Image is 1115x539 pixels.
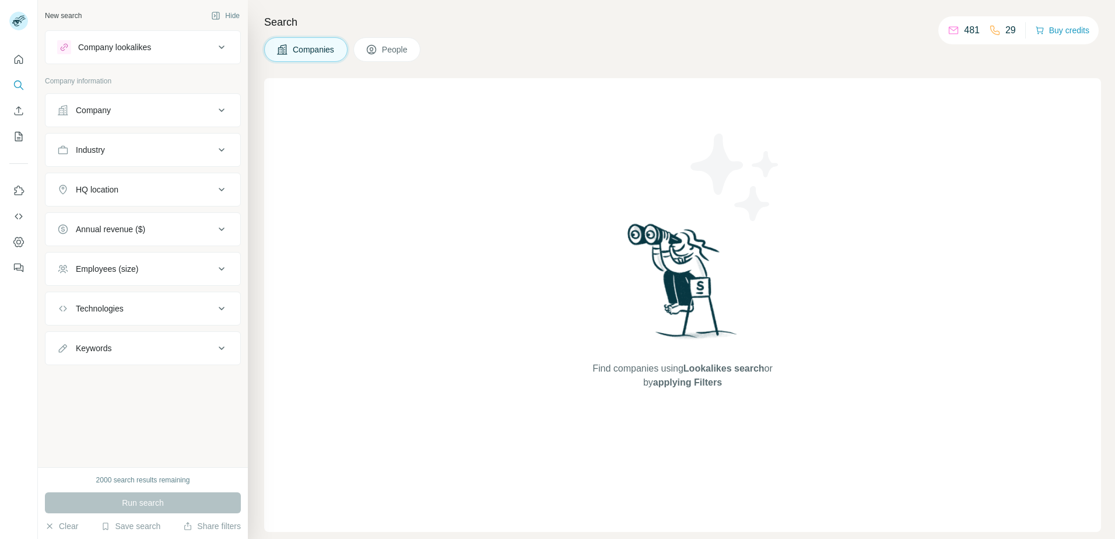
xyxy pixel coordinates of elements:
[45,10,82,21] div: New search
[45,76,241,86] p: Company information
[9,49,28,70] button: Quick start
[78,41,151,53] div: Company lookalikes
[264,14,1101,30] h4: Search
[76,144,105,156] div: Industry
[183,520,241,532] button: Share filters
[589,362,776,390] span: Find companies using or by
[9,232,28,253] button: Dashboard
[76,263,138,275] div: Employees (size)
[76,184,118,195] div: HQ location
[9,180,28,201] button: Use Surfe on LinkedIn
[45,520,78,532] button: Clear
[9,75,28,96] button: Search
[683,125,788,230] img: Surfe Illustration - Stars
[1005,23,1016,37] p: 29
[96,475,190,485] div: 2000 search results remaining
[76,342,111,354] div: Keywords
[653,377,722,387] span: applying Filters
[964,23,980,37] p: 481
[9,100,28,121] button: Enrich CSV
[101,520,160,532] button: Save search
[203,7,248,24] button: Hide
[9,257,28,278] button: Feedback
[683,363,765,373] span: Lookalikes search
[76,303,124,314] div: Technologies
[1035,22,1089,38] button: Buy credits
[45,334,240,362] button: Keywords
[76,104,111,116] div: Company
[45,176,240,204] button: HQ location
[45,255,240,283] button: Employees (size)
[76,223,145,235] div: Annual revenue ($)
[45,33,240,61] button: Company lookalikes
[293,44,335,55] span: Companies
[45,215,240,243] button: Annual revenue ($)
[45,136,240,164] button: Industry
[9,126,28,147] button: My lists
[45,295,240,323] button: Technologies
[382,44,409,55] span: People
[45,96,240,124] button: Company
[9,206,28,227] button: Use Surfe API
[622,220,744,351] img: Surfe Illustration - Woman searching with binoculars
